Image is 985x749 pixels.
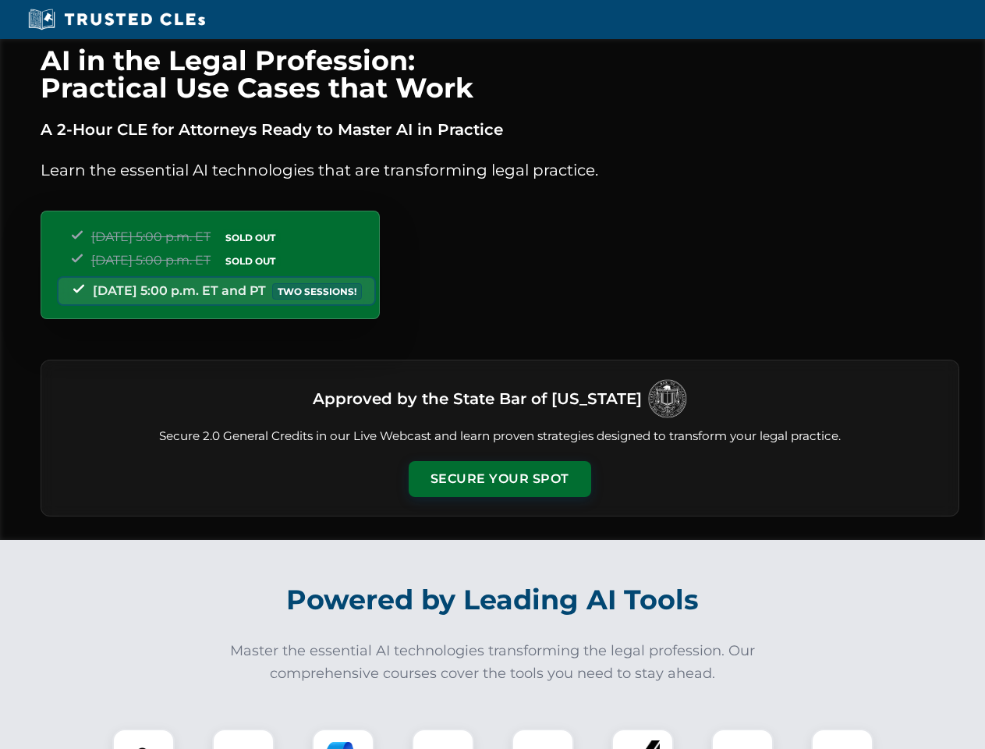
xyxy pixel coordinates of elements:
img: Logo [648,379,687,418]
h1: AI in the Legal Profession: Practical Use Cases that Work [41,47,959,101]
p: Secure 2.0 General Credits in our Live Webcast and learn proven strategies designed to transform ... [60,428,940,445]
button: Secure Your Spot [409,461,591,497]
span: [DATE] 5:00 p.m. ET [91,253,211,268]
p: Learn the essential AI technologies that are transforming legal practice. [41,158,959,183]
img: Trusted CLEs [23,8,210,31]
h2: Powered by Leading AI Tools [61,573,925,627]
h3: Approved by the State Bar of [US_STATE] [313,385,642,413]
span: [DATE] 5:00 p.m. ET [91,229,211,244]
span: SOLD OUT [220,229,281,246]
p: Master the essential AI technologies transforming the legal profession. Our comprehensive courses... [220,640,766,685]
p: A 2-Hour CLE for Attorneys Ready to Master AI in Practice [41,117,959,142]
span: SOLD OUT [220,253,281,269]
